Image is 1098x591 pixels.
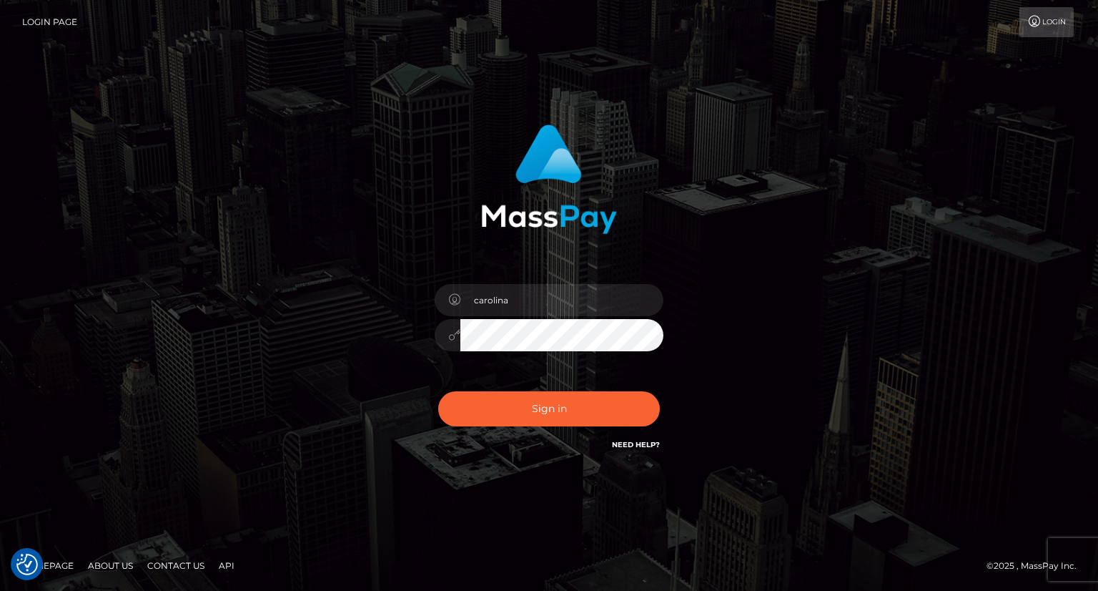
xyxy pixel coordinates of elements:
a: Login Page [22,7,77,37]
img: Revisit consent button [16,554,38,575]
a: Login [1019,7,1074,37]
button: Consent Preferences [16,554,38,575]
a: Homepage [16,555,79,577]
a: Contact Us [142,555,210,577]
input: Username... [460,284,663,316]
a: Need Help? [612,440,660,449]
img: MassPay Login [481,124,617,234]
a: About Us [82,555,139,577]
a: API [213,555,240,577]
div: © 2025 , MassPay Inc. [986,558,1087,574]
button: Sign in [438,391,660,426]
